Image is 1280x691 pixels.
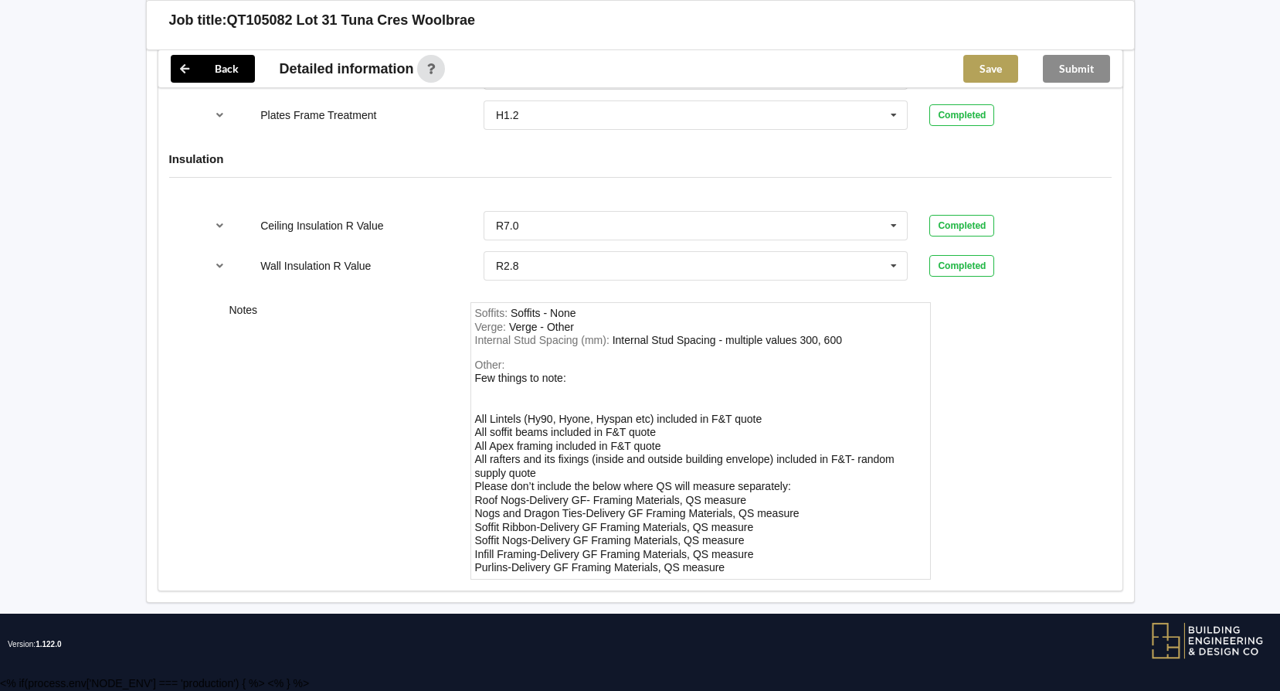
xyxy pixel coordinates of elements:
[475,334,613,346] span: Internal Stud Spacing (mm) :
[280,62,414,76] span: Detailed information
[475,307,511,319] span: Soffits :
[613,334,842,346] div: InternalStudSpacing
[205,101,235,129] button: reference-toggle
[8,614,62,676] span: Version:
[260,220,383,232] label: Ceiling Insulation R Value
[929,104,994,126] div: Completed
[205,212,235,240] button: reference-toggle
[929,215,994,237] div: Completed
[496,110,519,121] div: H1.2
[1151,621,1265,660] img: BEDC logo
[511,307,576,319] div: Soffits
[169,151,1112,166] h4: Insulation
[475,321,509,333] span: Verge :
[36,640,61,648] span: 1.122.0
[470,302,931,580] form: notes-field
[227,12,475,29] h3: QT105082 Lot 31 Tuna Cres Woolbrae
[260,260,371,272] label: Wall Insulation R Value
[205,252,235,280] button: reference-toggle
[963,55,1018,83] button: Save
[496,220,519,231] div: R7.0
[496,260,519,271] div: R2.8
[475,359,505,371] span: Other:
[475,372,895,574] div: Other
[260,109,376,121] label: Plates Frame Treatment
[169,12,227,29] h3: Job title:
[509,321,574,333] div: Verge
[171,55,255,83] button: Back
[219,302,460,580] div: Notes
[929,255,994,277] div: Completed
